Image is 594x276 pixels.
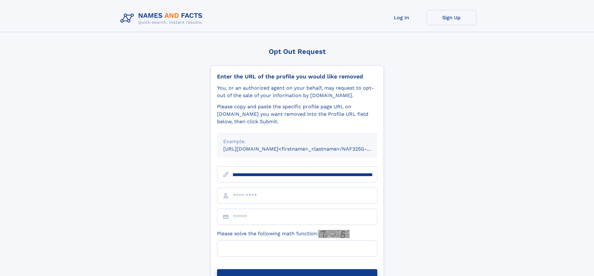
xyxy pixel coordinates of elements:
[118,10,208,27] img: Logo Names and Facts
[427,10,476,25] a: Sign Up
[217,73,377,80] div: Enter the URL of the profile you would like removed
[217,103,377,125] div: Please copy and paste the specific profile page URL on [DOMAIN_NAME] you want removed into the Pr...
[377,10,427,25] a: Log In
[223,138,371,145] div: Example:
[210,48,384,55] div: Opt Out Request
[223,146,389,152] small: [URL][DOMAIN_NAME]<firstname>_<lastname>/NAF325G-xxxxxxxx
[217,230,350,238] label: Please solve the following math function:
[217,84,377,99] div: You, or an authorized agent on your behalf, may request to opt-out of the sale of your informatio...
